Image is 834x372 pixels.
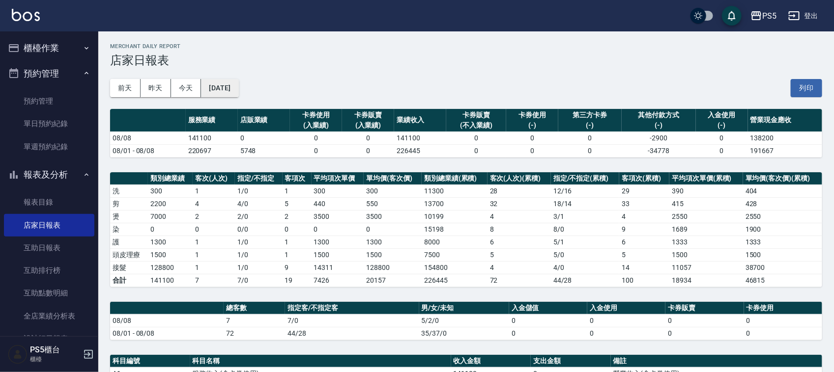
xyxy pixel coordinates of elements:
[665,314,744,327] td: 0
[619,223,669,236] td: 9
[509,302,587,315] th: 入金儲值
[283,223,312,236] td: 0
[743,210,822,223] td: 2550
[224,302,285,315] th: 總客數
[4,237,94,259] a: 互助日報表
[171,79,201,97] button: 今天
[235,236,282,248] td: 1 / 0
[394,144,446,157] td: 226445
[422,185,488,197] td: 11300
[696,132,748,144] td: 0
[622,144,696,157] td: -34778
[110,210,148,223] td: 燙
[364,197,422,210] td: 550
[148,248,193,261] td: 1500
[488,197,551,210] td: 32
[283,248,312,261] td: 1
[619,185,669,197] td: 29
[743,172,822,185] th: 單均價(客次價)(累積)
[148,223,193,236] td: 0
[446,144,506,157] td: 0
[698,120,746,131] div: (-)
[110,185,148,197] td: 洗
[312,223,364,236] td: 0
[285,327,419,340] td: 44/28
[419,302,509,315] th: 男/女/未知
[669,172,743,185] th: 平均項次單價(累積)
[422,172,488,185] th: 類別總業績(累積)
[449,110,504,120] div: 卡券販賣
[551,248,619,261] td: 5 / 0
[669,197,743,210] td: 415
[342,132,394,144] td: 0
[290,144,342,157] td: 0
[4,162,94,187] button: 報表及分析
[619,197,669,210] td: 33
[235,274,282,287] td: 7/0
[551,210,619,223] td: 3 / 1
[312,185,364,197] td: 300
[193,197,235,210] td: 4
[342,144,394,157] td: 0
[110,355,190,368] th: 科目編號
[422,223,488,236] td: 15198
[148,274,193,287] td: 141100
[110,53,822,67] h3: 店家日報表
[784,7,822,25] button: 登出
[669,248,743,261] td: 1500
[193,274,235,287] td: 7
[665,302,744,315] th: 卡券販賣
[743,274,822,287] td: 46815
[744,327,822,340] td: 0
[312,236,364,248] td: 1300
[193,223,235,236] td: 0
[141,79,171,97] button: 昨天
[110,274,148,287] td: 合計
[235,210,282,223] td: 2 / 0
[283,236,312,248] td: 1
[394,132,446,144] td: 141100
[422,248,488,261] td: 7500
[422,261,488,274] td: 154800
[4,135,94,158] a: 單週預約紀錄
[235,261,282,274] td: 1 / 0
[193,236,235,248] td: 1
[743,197,822,210] td: 428
[743,185,822,197] td: 404
[611,355,822,368] th: 備註
[665,327,744,340] td: 0
[748,132,822,144] td: 138200
[551,185,619,197] td: 12 / 16
[312,274,364,287] td: 7426
[551,223,619,236] td: 8 / 0
[364,261,422,274] td: 128800
[488,248,551,261] td: 5
[488,185,551,197] td: 28
[506,132,558,144] td: 0
[235,185,282,197] td: 1 / 0
[747,6,780,26] button: PS5
[110,327,224,340] td: 08/01 - 08/08
[748,144,822,157] td: 191667
[449,120,504,131] div: (不入業績)
[551,261,619,274] td: 4 / 0
[488,172,551,185] th: 客次(人次)(累積)
[669,274,743,287] td: 18934
[8,345,28,364] img: Person
[422,210,488,223] td: 10199
[312,210,364,223] td: 3500
[283,210,312,223] td: 2
[791,79,822,97] button: 列印
[201,79,238,97] button: [DATE]
[551,197,619,210] td: 18 / 14
[4,305,94,327] a: 全店業績分析表
[110,43,822,50] h2: Merchant Daily Report
[110,302,822,340] table: a dense table
[110,132,186,144] td: 08/08
[30,345,80,355] h5: PS5櫃台
[509,314,587,327] td: 0
[148,185,193,197] td: 300
[110,236,148,248] td: 護
[224,314,285,327] td: 7
[669,185,743,197] td: 390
